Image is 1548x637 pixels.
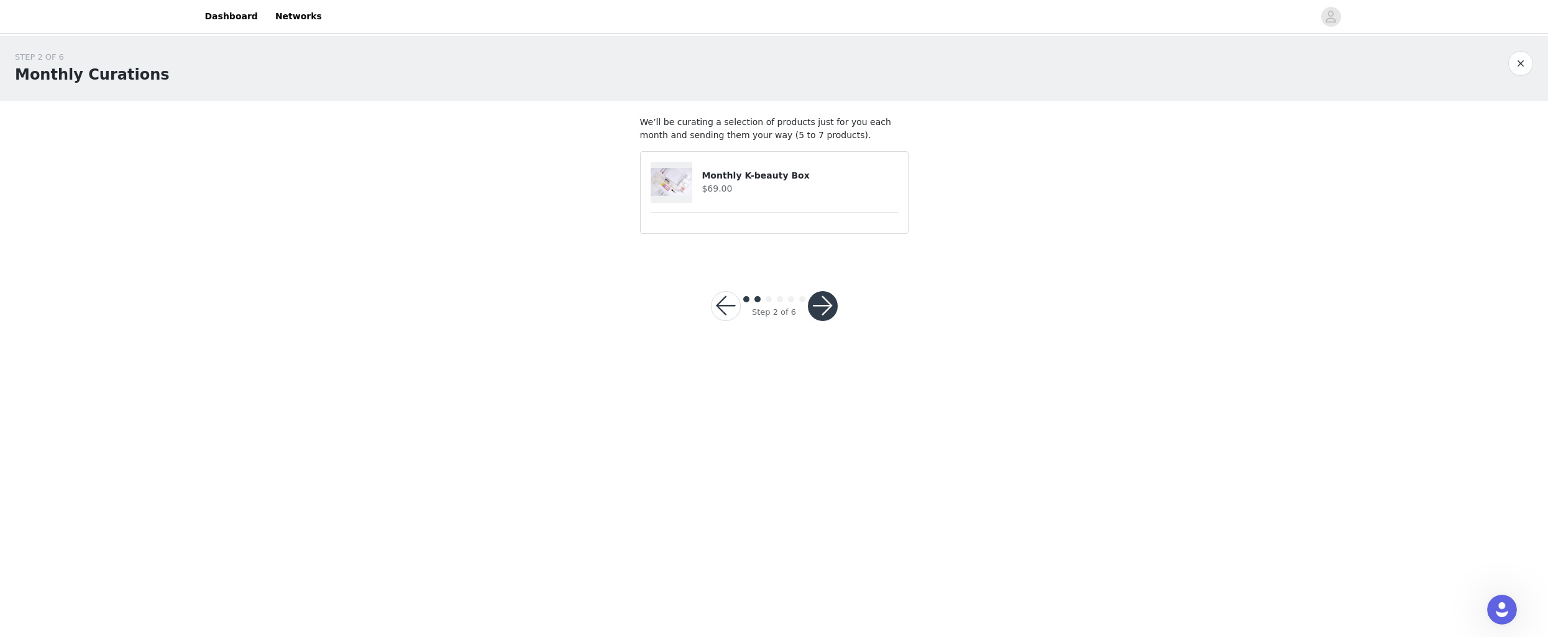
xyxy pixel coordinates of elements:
div: STEP 2 OF 6 [15,51,170,63]
div: avatar [1325,7,1337,27]
h4: Monthly K-beauty Box [702,169,897,182]
a: Networks [268,2,329,30]
h4: $69.00 [702,182,897,195]
div: Step 2 of 6 [752,306,796,318]
img: Monthly K-beauty Box [651,168,693,196]
p: We’ll be curating a selection of products just for you each month and sending them your way (5 to... [640,116,909,142]
a: Dashboard [198,2,265,30]
h1: Monthly Curations [15,63,170,86]
iframe: Intercom live chat [1487,595,1517,625]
